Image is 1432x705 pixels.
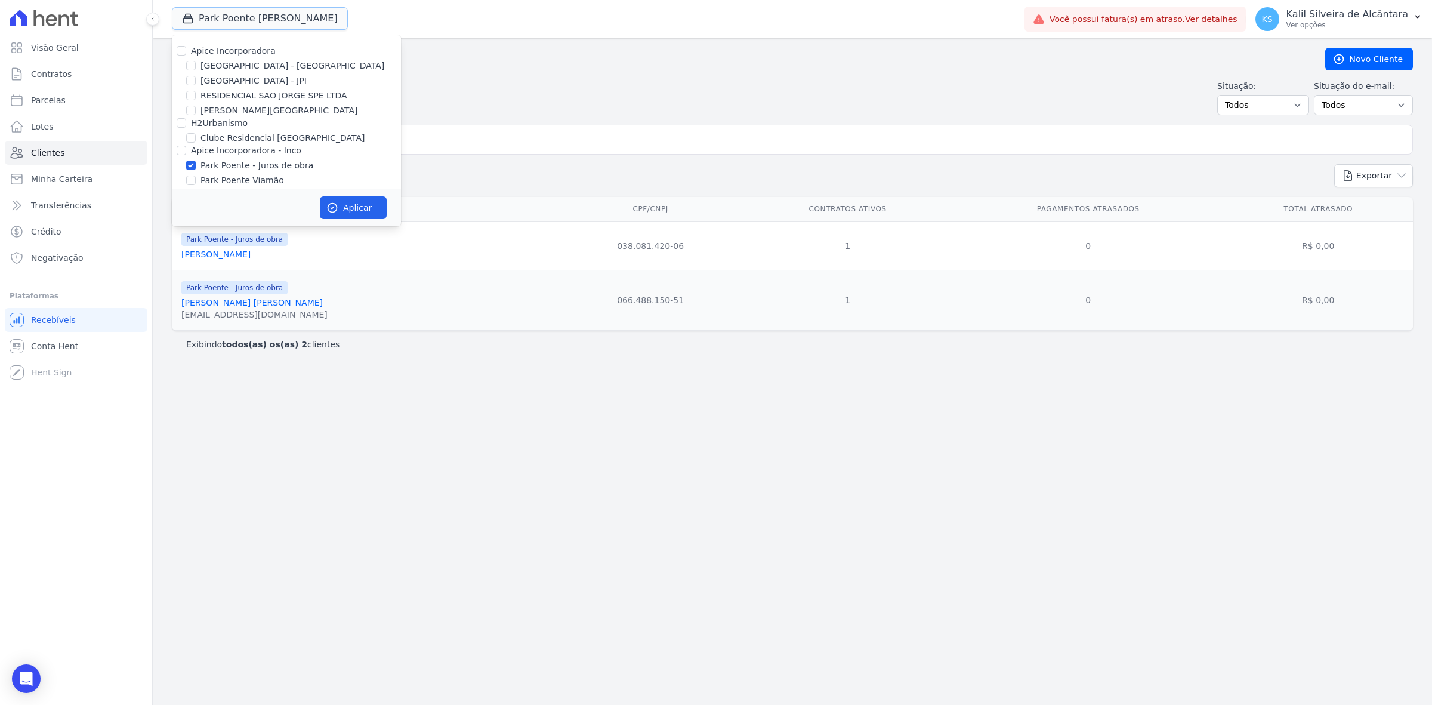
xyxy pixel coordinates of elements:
div: Open Intercom Messenger [12,664,41,693]
button: Aplicar [320,196,387,219]
b: todos(as) os(as) 2 [222,340,307,349]
th: Total Atrasado [1224,197,1414,221]
span: Visão Geral [31,42,79,54]
span: Transferências [31,199,91,211]
button: Park Poente [PERSON_NAME] [172,7,348,30]
a: Negativação [5,246,147,270]
a: [PERSON_NAME] [181,250,251,259]
label: RESIDENCIAL SAO JORGE SPE LTDA [200,90,347,102]
a: Crédito [5,220,147,244]
h2: Clientes [172,48,1306,70]
span: Você possui fatura(s) em atraso. [1050,13,1237,26]
label: Apice Incorporadora [191,46,276,56]
label: [GEOGRAPHIC_DATA] - [GEOGRAPHIC_DATA] [200,60,384,72]
span: Parcelas [31,94,66,106]
label: Situação do e-mail: [1314,80,1413,93]
label: Park Poente Viamão [200,174,284,187]
span: Lotes [31,121,54,133]
a: Ver detalhes [1185,14,1237,24]
td: 1 [742,270,953,330]
label: [PERSON_NAME][GEOGRAPHIC_DATA] [200,104,357,117]
span: Contratos [31,68,72,80]
button: Exportar [1334,164,1413,187]
a: Contratos [5,62,147,86]
td: 0 [953,270,1224,330]
th: Contratos Ativos [742,197,953,221]
a: Conta Hent [5,334,147,358]
span: Clientes [31,147,64,159]
label: Clube Residencial [GEOGRAPHIC_DATA] [200,132,365,144]
span: Crédito [31,226,61,238]
td: 066.488.150-51 [558,270,742,330]
label: Park Poente - Juros de obra [200,159,313,172]
p: Ver opções [1286,20,1408,30]
a: [PERSON_NAME] [PERSON_NAME] [181,298,323,307]
div: [EMAIL_ADDRESS][DOMAIN_NAME] [181,309,328,321]
a: Parcelas [5,88,147,112]
a: Transferências [5,193,147,217]
a: Novo Cliente [1325,48,1413,70]
td: 0 [953,221,1224,270]
span: Park Poente - Juros de obra [181,281,288,294]
label: Situação: [1217,80,1309,93]
label: H2Urbanismo [191,118,248,128]
p: Exibindo clientes [186,338,340,350]
span: Park Poente - Juros de obra [181,233,288,246]
td: R$ 0,00 [1224,221,1414,270]
th: Pagamentos Atrasados [953,197,1224,221]
p: Kalil Silveira de Alcântara [1286,8,1408,20]
a: Lotes [5,115,147,138]
input: Buscar por nome, CPF ou e-mail [194,128,1408,152]
label: [GEOGRAPHIC_DATA] - JPI [200,75,307,87]
div: Plataformas [10,289,143,303]
button: KS Kalil Silveira de Alcântara Ver opções [1246,2,1432,36]
span: Negativação [31,252,84,264]
span: Conta Hent [31,340,78,352]
span: KS [1262,15,1273,23]
span: Recebíveis [31,314,76,326]
td: R$ 0,00 [1224,270,1414,330]
td: 1 [742,221,953,270]
span: Minha Carteira [31,173,92,185]
a: Minha Carteira [5,167,147,191]
a: Visão Geral [5,36,147,60]
td: 038.081.420-06 [558,221,742,270]
th: CPF/CNPJ [558,197,742,221]
a: Clientes [5,141,147,165]
a: Recebíveis [5,308,147,332]
label: Apice Incorporadora - Inco [191,146,301,155]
